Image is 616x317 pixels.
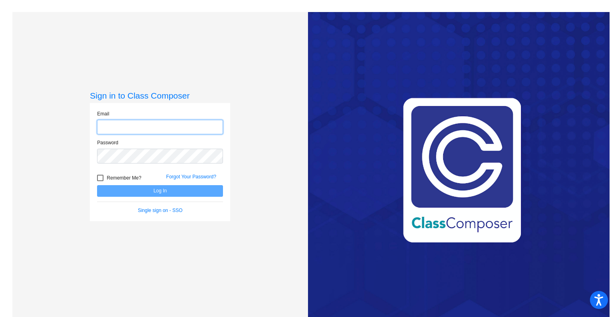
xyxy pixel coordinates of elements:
label: Password [97,139,118,146]
a: Single sign on - SSO [138,208,182,213]
a: Forgot Your Password? [166,174,216,180]
h3: Sign in to Class Composer [90,91,230,101]
span: Remember Me? [107,173,141,183]
label: Email [97,110,109,117]
button: Log In [97,185,223,197]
